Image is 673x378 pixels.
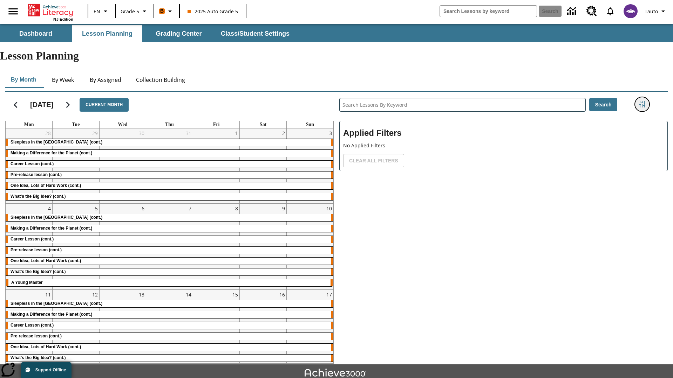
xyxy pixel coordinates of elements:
div: Making a Difference for the Planet (cont.) [6,311,333,318]
span: Sleepless in the Animal Kingdom (cont.) [11,301,102,306]
a: Data Center [563,2,582,21]
button: Select a new avatar [619,2,642,20]
h2: Applied Filters [343,125,664,142]
a: August 11, 2025 [44,290,52,299]
td: August 4, 2025 [6,203,53,289]
span: Career Lesson (cont.) [11,323,54,328]
button: Class/Student Settings [215,25,295,42]
a: August 7, 2025 [187,204,193,213]
td: August 17, 2025 [286,289,333,365]
span: NJ Edition [53,17,73,21]
input: search field [440,6,537,17]
button: By Week [46,71,81,88]
span: Making a Difference for the Planet (cont.) [11,226,92,231]
a: August 10, 2025 [325,204,333,213]
td: July 28, 2025 [6,128,53,204]
a: August 12, 2025 [91,290,99,299]
td: August 2, 2025 [240,128,287,204]
div: Pre-release lesson (cont.) [6,171,333,178]
a: August 5, 2025 [94,204,99,213]
td: August 10, 2025 [286,203,333,289]
span: Grade 5 [121,8,139,15]
a: August 8, 2025 [234,204,239,213]
button: Search [589,98,618,112]
div: Sleepless in the Animal Kingdom (cont.) [6,214,333,221]
button: Next [59,96,77,114]
a: Monday [23,121,35,128]
div: Making a Difference for the Planet (cont.) [6,225,333,232]
a: Home [28,3,73,17]
a: Tuesday [70,121,81,128]
span: Career Lesson (cont.) [11,161,54,166]
a: August 14, 2025 [184,290,193,299]
div: One Idea, Lots of Hard Work (cont.) [6,182,333,189]
span: One Idea, Lots of Hard Work (cont.) [11,344,81,349]
span: Making a Difference for the Planet (cont.) [11,150,92,155]
td: August 14, 2025 [146,289,193,365]
span: One Idea, Lots of Hard Work (cont.) [11,258,81,263]
td: August 11, 2025 [6,289,53,365]
a: August 6, 2025 [140,204,146,213]
a: August 13, 2025 [137,290,146,299]
td: August 15, 2025 [193,289,240,365]
input: Search Lessons By Keyword [340,98,585,111]
a: Sunday [305,121,315,128]
span: Pre-release lesson (cont.) [11,247,62,252]
span: Sleepless in the Animal Kingdom (cont.) [11,140,102,145]
td: August 7, 2025 [146,203,193,289]
span: What's the Big Idea? (cont.) [11,269,66,274]
a: August 1, 2025 [234,128,239,138]
button: Filters Side menu [635,97,649,111]
button: Collection Building [130,71,191,88]
div: What's the Big Idea? (cont.) [6,193,333,200]
div: Career Lesson (cont.) [6,322,333,329]
a: Thursday [164,121,175,128]
td: August 1, 2025 [193,128,240,204]
div: Career Lesson (cont.) [6,161,333,168]
div: A Young Master [6,279,333,286]
span: Sleepless in the Animal Kingdom (cont.) [11,215,102,220]
div: Pre-release lesson (cont.) [6,247,333,254]
td: August 6, 2025 [99,203,146,289]
td: August 9, 2025 [240,203,287,289]
div: Search [334,89,668,364]
a: August 16, 2025 [278,290,286,299]
button: Previous [7,96,25,114]
button: Lesson Planning [72,25,142,42]
td: August 8, 2025 [193,203,240,289]
button: Boost Class color is orange. Change class color [156,5,177,17]
td: July 29, 2025 [53,128,100,204]
a: Wednesday [116,121,129,128]
div: What's the Big Idea? (cont.) [6,355,333,362]
div: Pre-release lesson (cont.) [6,333,333,340]
span: Making a Difference for the Planet (cont.) [11,312,92,317]
button: Profile/Settings [642,5,670,17]
button: By Month [5,71,42,88]
span: Support Offline [35,367,66,372]
span: Career Lesson (cont.) [11,237,54,241]
button: Open side menu [3,1,23,22]
a: August 2, 2025 [281,128,286,138]
span: Tauto [645,8,658,15]
button: Support Offline [21,362,72,378]
a: Resource Center, Will open in new tab [582,2,601,21]
a: Saturday [258,121,268,128]
div: Career Lesson (cont.) [6,236,333,243]
a: Notifications [601,2,619,20]
a: August 3, 2025 [328,128,333,138]
td: August 16, 2025 [240,289,287,365]
a: August 15, 2025 [231,290,239,299]
span: One Idea, Lots of Hard Work (cont.) [11,183,81,188]
a: Friday [212,121,221,128]
span: Pre-release lesson (cont.) [11,334,62,338]
button: By Assigned [84,71,127,88]
div: Sleepless in the Animal Kingdom (cont.) [6,300,333,307]
td: August 12, 2025 [53,289,100,365]
td: July 30, 2025 [99,128,146,204]
div: Sleepless in the Animal Kingdom (cont.) [6,139,333,146]
span: What's the Big Idea? (cont.) [11,355,66,360]
a: August 4, 2025 [47,204,52,213]
div: What's the Big Idea? (cont.) [6,268,333,275]
button: Language: EN, Select a language [90,5,113,17]
div: One Idea, Lots of Hard Work (cont.) [6,344,333,351]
